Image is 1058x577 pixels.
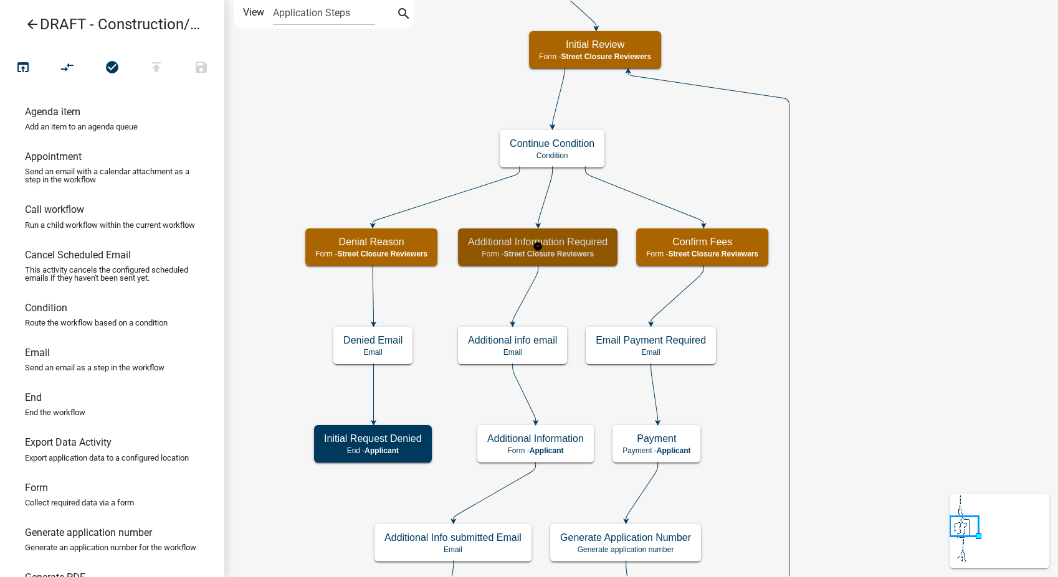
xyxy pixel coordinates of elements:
[539,52,651,61] p: Form -
[134,55,179,82] button: Publish
[365,446,399,455] span: Applicant
[503,250,594,258] span: Street Closure Reviewers
[510,138,594,149] h5: Continue Condition
[622,446,690,455] p: Payment -
[343,348,403,357] p: Email
[25,319,168,327] p: Route the workflow based on a condition
[25,221,195,229] p: Run a child workflow within the current workflow
[25,123,138,131] p: Add an item to an agenda queue
[337,250,427,258] span: Street Closure Reviewers
[45,55,90,82] button: Auto Layout
[10,10,204,39] a: DRAFT - Construction/Utility Street Closing Application
[25,364,164,372] p: Send an email as a step in the workflow
[622,433,690,444] h5: Payment
[16,60,31,77] i: open_in_browser
[25,408,85,416] p: End the workflow
[25,454,189,462] p: Export application data to a configured location
[396,6,411,24] i: search
[646,250,758,258] p: Form -
[384,532,522,543] h5: Additional Info submitted Email
[25,392,42,403] h6: End
[25,106,80,118] h6: Agenda item
[468,334,557,346] h5: Additional info email
[105,60,120,77] i: check_circle
[487,433,584,444] h5: Additional Information
[25,204,84,215] h6: Call workflow
[25,499,134,507] p: Collect required data via a form
[510,151,594,160] p: Condition
[468,250,608,258] p: Form -
[668,250,758,258] span: Street Closure Reviewers
[25,17,40,34] i: arrow_back
[60,60,75,77] i: compare_arrows
[194,60,209,77] i: save
[343,334,403,346] h5: Denied Email
[25,436,112,448] h6: Export Data Activity
[1,55,45,82] button: Test Workflow
[468,236,608,248] h5: Additional Information Required
[560,532,691,543] h5: Generate Application Number
[149,60,164,77] i: publish
[1,55,224,85] div: Workflow actions
[25,302,67,314] h6: Condition
[324,446,422,455] p: End -
[596,334,706,346] h5: Email Payment Required
[25,543,196,551] p: Generate an application number for the workflow
[25,167,199,184] p: Send an email with a calendar attachment as a step in the workflow
[657,446,691,455] span: Applicant
[384,545,522,554] p: Email
[561,52,651,61] span: Street Closure Reviewers
[315,250,427,258] p: Form -
[25,266,199,282] p: This activity cancels the configured scheduled emails if they haven't been sent yet.
[25,249,131,261] h6: Cancel Scheduled Email
[25,151,82,162] h6: Appointment
[25,527,152,538] h6: Generate application number
[487,446,584,455] p: Form -
[646,236,758,248] h5: Confirm Fees
[315,236,427,248] h5: Denial Reason
[25,347,50,359] h6: Email
[539,39,651,50] h5: Initial Review
[560,545,691,554] p: Generate application number
[530,446,564,455] span: Applicant
[25,482,48,494] h6: Form
[324,433,422,444] h5: Initial Request Denied
[90,55,135,82] button: No problems
[596,348,706,357] p: Email
[179,55,224,82] button: Save
[394,5,414,25] button: search
[468,348,557,357] p: Email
